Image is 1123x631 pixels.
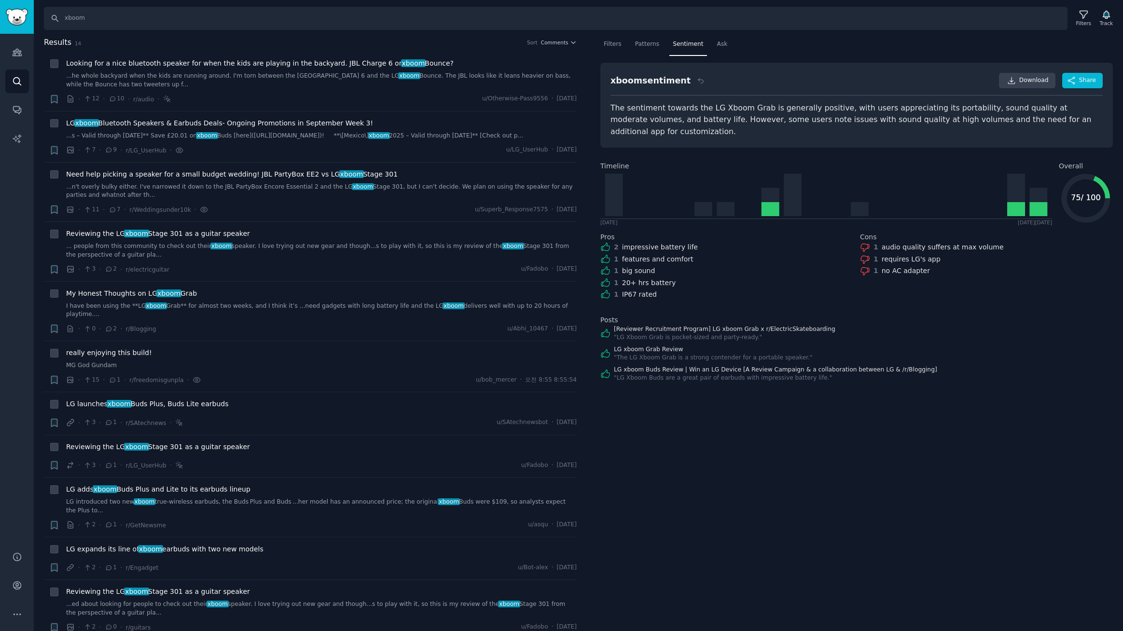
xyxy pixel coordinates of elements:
span: · [78,205,80,215]
span: · [78,460,80,470]
span: r/Blogging [125,326,156,332]
span: xboom [368,132,390,139]
a: Reviewing the LGxboomStage 301 as a guitar speaker [66,587,250,597]
span: 1 [109,376,121,384]
div: 2 [614,242,619,252]
span: · [520,376,522,384]
span: 3 [83,461,96,470]
span: Download [1019,76,1049,85]
a: ...n't overly bulky either. I've narrowed it down to the JBL PartyBox Encore Essential 2 and the ... [66,183,577,200]
span: [DATE] [557,325,577,333]
text: 75 / 100 [1071,193,1100,202]
span: xboom [352,183,374,190]
a: ...s – Valid through [DATE]** Save £20.01 onxboomBuds [here]([URL][DOMAIN_NAME])! **\[Mexico\]xbo... [66,132,577,140]
span: Patterns [635,40,659,49]
span: 7 [83,146,96,154]
span: My Honest Thoughts on LG Grab [66,288,197,299]
span: r/audio [133,96,154,103]
div: features and comfort [622,254,693,264]
a: Download [999,73,1055,88]
div: Track [1100,20,1113,27]
span: xboom [138,545,163,553]
span: · [120,562,122,573]
div: 1 [614,278,619,288]
span: · [99,460,101,470]
span: · [78,520,80,530]
span: xboom [134,498,155,505]
span: Results [44,37,71,49]
div: 1 [614,254,619,264]
span: · [552,418,554,427]
span: xboom [74,119,99,127]
span: · [120,145,122,155]
div: 1 [614,289,619,300]
span: · [169,418,171,428]
span: · [99,418,101,428]
a: LG expands its line ofxboomearbuds with two new models [66,544,263,554]
span: Sentiment [673,40,703,49]
span: u/bob_mercer [476,376,517,384]
span: u/Abhi_10467 [507,325,548,333]
span: LG adds Buds Plus and Lite to its earbuds lineup [66,484,250,494]
span: Cons [860,232,877,242]
span: u/Bot-alex [518,563,548,572]
span: r/LG_UserHub [125,147,166,154]
span: · [78,418,80,428]
span: Need help picking a speaker for a small budget wedding! JBL PartyBox EE2 vs LG Stage 301 [66,169,398,179]
span: · [124,375,126,385]
span: · [128,94,130,104]
span: xboom [93,485,117,493]
span: xboom [398,72,420,79]
div: 1 [873,266,878,276]
span: r/guitars [125,624,151,631]
span: 1 [105,521,117,529]
button: Comments [541,39,577,46]
span: Share [1079,76,1096,85]
span: [DATE] [557,521,577,529]
span: Reviewing the LG Stage 301 as a guitar speaker [66,587,250,597]
a: ...ed about looking for people to check out theirxboomspeaker. I love trying out new gear and tho... [66,600,577,617]
a: Need help picking a speaker for a small budget wedding! JBL PartyBox EE2 vs LGxboomStage 301 [66,169,398,179]
span: 2 [105,325,117,333]
span: xboom [502,243,524,249]
div: no AC adapter [882,266,930,276]
span: · [103,375,105,385]
span: u/Superb_Response7575 [475,206,548,214]
span: LG expands its line of earbuds with two new models [66,544,263,554]
span: · [124,205,126,215]
span: Looking for a nice bluetooth speaker for when the kids are playing in the backyard. JBL Charge 6 ... [66,58,454,69]
span: · [194,205,196,215]
span: · [78,94,80,104]
span: xboom [498,601,520,607]
span: [DATE] [557,206,577,214]
span: 1 [105,461,117,470]
span: · [120,324,122,334]
span: · [552,265,554,274]
span: xboom [210,243,232,249]
div: Sort [527,39,538,46]
span: u/Fadobo [521,461,548,470]
span: · [99,520,101,530]
div: Filters [1076,20,1091,27]
span: Posts [600,315,618,325]
span: 10 [109,95,125,103]
span: u/asqu [528,521,548,529]
span: · [120,520,122,530]
span: xboom [401,59,426,67]
span: · [103,94,105,104]
button: Share [1062,73,1103,88]
span: 11 [83,206,99,214]
span: xboom [156,289,181,297]
span: xboom [124,588,149,595]
a: [Reviewer Recruitment Program] LG xboom Grab x r/ElectricSkateboarding [614,325,835,334]
span: Pros [600,232,615,242]
div: requires LG's app [882,254,941,264]
span: · [99,324,101,334]
span: · [187,375,189,385]
span: [DATE] [557,418,577,427]
a: LGxboomBluetooth Speakers & Earbuds Deals- Ongoing Promotions in September Week 3! [66,118,373,128]
span: xboom [443,302,464,309]
span: r/SAtechnews [125,420,166,426]
a: really enjoying this build! [66,348,152,358]
span: 14 [75,41,81,46]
